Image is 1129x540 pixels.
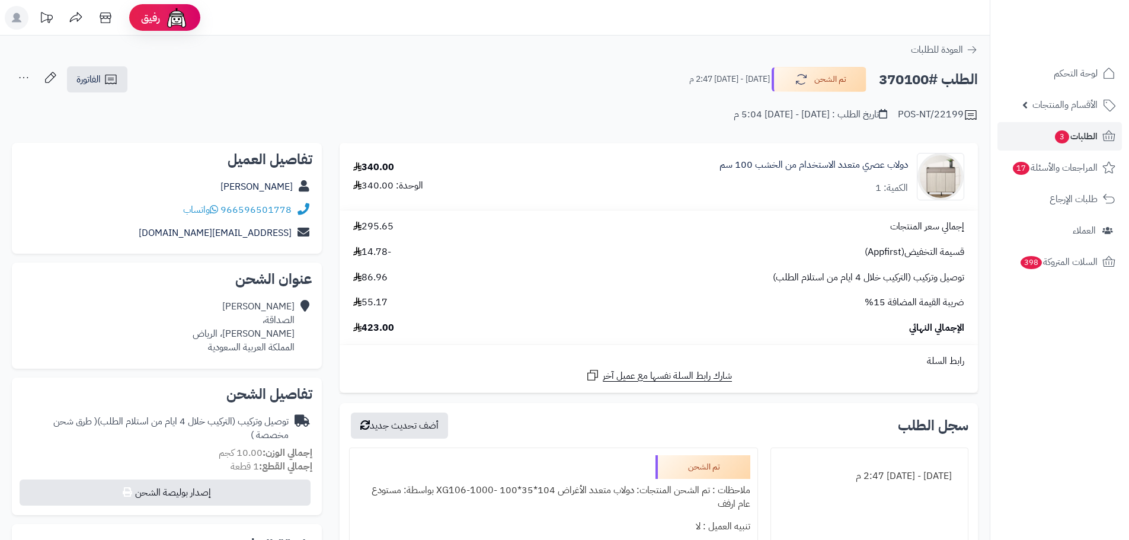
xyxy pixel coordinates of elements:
span: 3 [1054,130,1070,144]
span: 86.96 [353,271,388,285]
span: الإجمالي النهائي [909,321,964,335]
div: ملاحظات : تم الشحن المنتجات: دولاب متعدد الأغراض 104*35*100 -XG106-1000 بواسطة: مستودع عام ارفف [357,479,750,516]
span: 398 [1019,255,1043,270]
a: المراجعات والأسئلة17 [997,154,1122,182]
span: 17 [1012,161,1031,175]
small: 1 قطعة [231,459,312,474]
a: طلبات الإرجاع [997,185,1122,213]
a: العودة للطلبات [911,43,978,57]
h3: سجل الطلب [898,418,968,433]
div: POS-NT/22199 [898,108,978,122]
span: 423.00 [353,321,394,335]
div: الكمية: 1 [875,181,908,195]
span: شارك رابط السلة نفسها مع عميل آخر [603,369,732,383]
span: رفيق [141,11,160,25]
span: 295.65 [353,220,394,234]
div: تاريخ الطلب : [DATE] - [DATE] 5:04 م [734,108,887,122]
h2: الطلب #370100 [879,68,978,92]
span: توصيل وتركيب (التركيب خلال 4 ايام من استلام الطلب) [773,271,964,285]
button: أضف تحديث جديد [351,413,448,439]
div: 340.00 [353,161,394,174]
a: السلات المتروكة398 [997,248,1122,276]
span: طلبات الإرجاع [1050,191,1098,207]
div: تنبيه العميل : لا [357,515,750,538]
img: 1752738841-1-90x90.jpg [917,153,964,200]
span: ضريبة القيمة المضافة 15% [865,296,964,309]
a: [EMAIL_ADDRESS][DOMAIN_NAME] [139,226,292,240]
span: السلات المتروكة [1019,254,1098,270]
a: دولاب عصري متعدد الاستخدام من الخشب 100 سم [719,158,908,172]
button: تم الشحن [772,67,866,92]
img: logo-2.png [1048,10,1118,35]
a: 966596501778 [220,203,292,217]
span: إجمالي سعر المنتجات [890,220,964,234]
span: الأقسام والمنتجات [1032,97,1098,113]
div: تم الشحن [655,455,750,479]
h2: تفاصيل العميل [21,152,312,167]
span: ( طرق شحن مخصصة ) [53,414,289,442]
img: ai-face.png [165,6,188,30]
a: واتساب [183,203,218,217]
a: الفاتورة [67,66,127,92]
a: لوحة التحكم [997,59,1122,88]
div: توصيل وتركيب (التركيب خلال 4 ايام من استلام الطلب) [21,415,289,442]
button: إصدار بوليصة الشحن [20,480,311,506]
div: رابط السلة [344,354,973,368]
small: [DATE] - [DATE] 2:47 م [689,74,770,85]
div: [PERSON_NAME] الصداقة، [PERSON_NAME]، الرياض المملكة العربية السعودية [193,300,295,354]
span: -14.78 [353,245,391,259]
div: [DATE] - [DATE] 2:47 م [778,465,961,488]
span: العملاء [1073,222,1096,239]
h2: عنوان الشحن [21,272,312,286]
span: العودة للطلبات [911,43,963,57]
a: تحديثات المنصة [31,6,61,33]
div: الوحدة: 340.00 [353,179,423,193]
a: شارك رابط السلة نفسها مع عميل آخر [586,368,732,383]
a: [PERSON_NAME] [220,180,293,194]
span: 55.17 [353,296,388,309]
a: العملاء [997,216,1122,245]
span: قسيمة التخفيض(Appfirst) [865,245,964,259]
a: الطلبات3 [997,122,1122,151]
span: الفاتورة [76,72,101,87]
span: المراجعات والأسئلة [1012,159,1098,176]
strong: إجمالي الوزن: [263,446,312,460]
h2: تفاصيل الشحن [21,387,312,401]
span: لوحة التحكم [1054,65,1098,82]
small: 10.00 كجم [219,446,312,460]
span: الطلبات [1054,128,1098,145]
strong: إجمالي القطع: [259,459,312,474]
